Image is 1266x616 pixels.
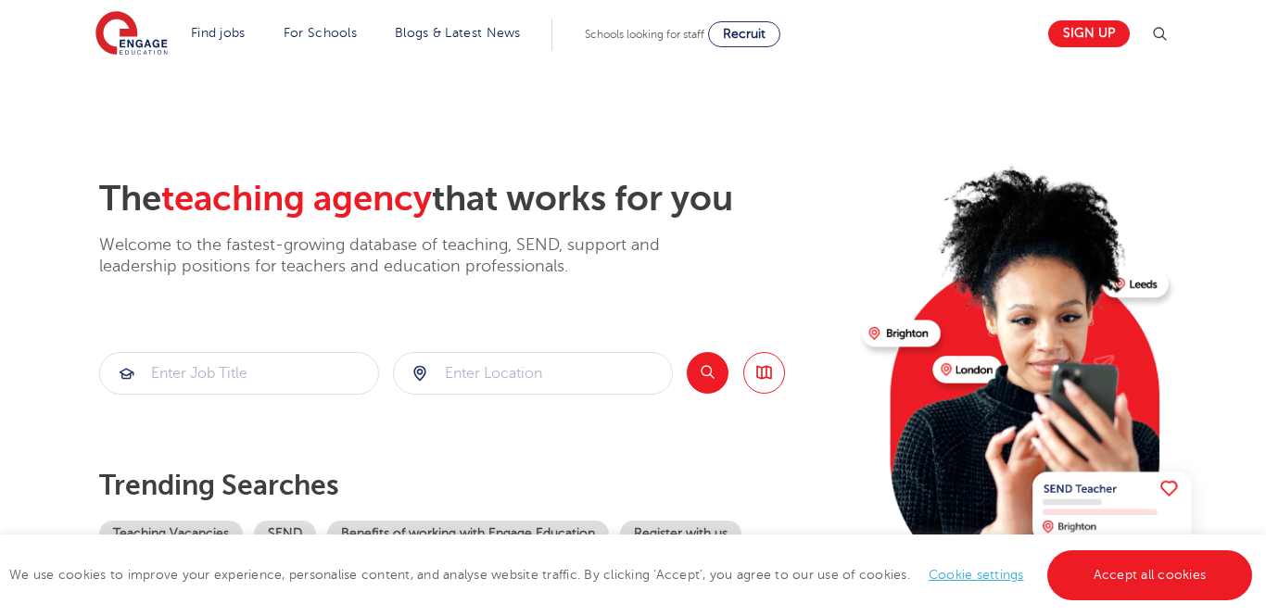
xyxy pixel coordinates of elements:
[393,352,673,395] div: Submit
[9,568,1257,582] span: We use cookies to improve your experience, personalise content, and analyse website traffic. By c...
[929,568,1024,582] a: Cookie settings
[99,521,243,547] a: Teaching Vacancies
[99,178,847,220] h2: The that works for you
[327,521,609,547] a: Benefits of working with Engage Education
[191,26,246,40] a: Find jobs
[620,521,741,547] a: Register with us
[99,469,847,502] p: Trending searches
[254,521,316,547] a: SEND
[585,28,704,41] span: Schools looking for staff
[723,27,766,41] span: Recruit
[395,26,521,40] a: Blogs & Latest News
[284,26,357,40] a: For Schools
[100,353,378,394] input: Submit
[394,353,672,394] input: Submit
[1047,550,1253,600] a: Accept all cookies
[708,21,780,47] a: Recruit
[1048,20,1130,47] a: Sign up
[99,234,711,278] p: Welcome to the fastest-growing database of teaching, SEND, support and leadership positions for t...
[687,352,728,394] button: Search
[95,11,168,57] img: Engage Education
[99,352,379,395] div: Submit
[161,179,432,219] span: teaching agency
